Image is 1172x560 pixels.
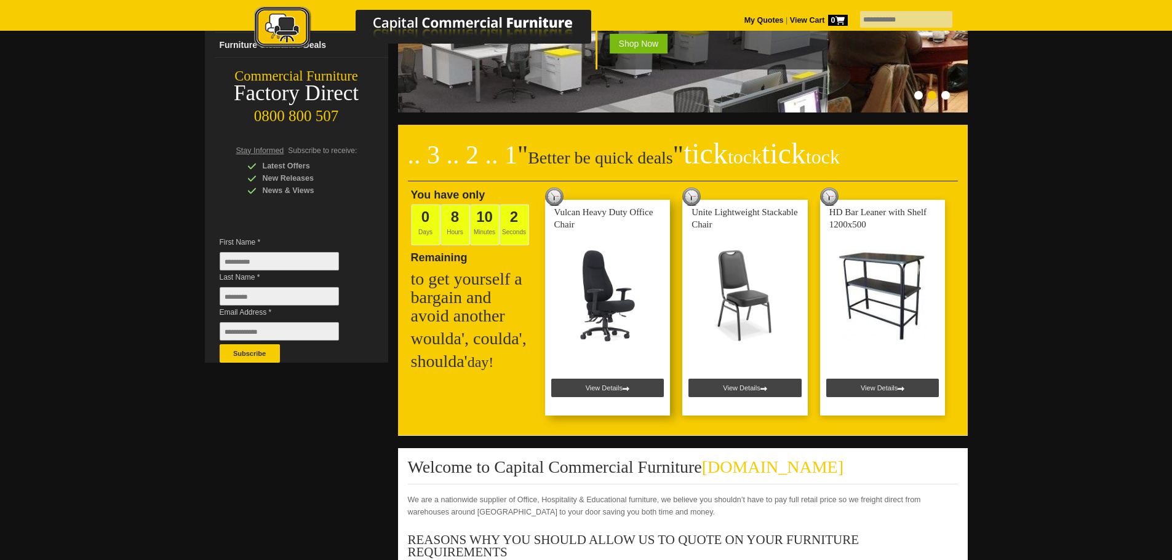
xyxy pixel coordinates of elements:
[408,534,958,558] h3: REASONS WHY YOU SHOULD ALLOW US TO QUOTE ON YOUR FURNITURE REQUIREMENTS
[411,270,534,325] h2: to get yourself a bargain and avoid another
[500,204,529,245] span: Seconds
[468,354,494,370] span: day!
[806,146,840,168] span: tock
[220,287,339,306] input: Last Name *
[408,141,518,169] span: .. 3 .. 2 .. 1
[220,344,280,363] button: Subscribe
[928,91,936,100] li: Page dot 2
[545,187,564,206] img: tick tock deal clock
[288,146,357,155] span: Subscribe to receive:
[828,15,848,26] span: 0
[411,246,468,264] span: Remaining
[220,306,357,318] span: Email Address *
[220,6,651,51] img: Capital Commercial Furniture Logo
[440,204,470,245] span: Hours
[790,16,848,25] strong: View Cart
[411,204,440,245] span: Days
[517,141,528,169] span: "
[411,329,534,348] h2: woulda', coulda',
[421,208,429,225] span: 0
[205,101,388,125] div: 0800 800 507
[682,187,701,206] img: tick tock deal clock
[408,458,958,484] h2: Welcome to Capital Commercial Furniture
[673,141,840,169] span: "
[451,208,459,225] span: 8
[610,34,668,53] span: Shop Now
[205,68,388,85] div: Commercial Furniture
[476,208,493,225] span: 10
[220,252,339,270] input: First Name *
[408,144,958,181] h2: Better be quick deals
[684,137,840,170] span: tick tick
[236,146,284,155] span: Stay Informed
[215,33,388,58] a: Furniture Clearance Deals
[787,16,847,25] a: View Cart0
[914,91,923,100] li: Page dot 1
[510,208,518,225] span: 2
[220,236,357,248] span: First Name *
[411,352,534,371] h2: shoulda'
[247,160,364,172] div: Latest Offers
[702,457,843,476] span: [DOMAIN_NAME]
[408,494,958,518] p: We are a nationwide supplier of Office, Hospitality & Educational furniture, we believe you shoul...
[220,322,339,341] input: Email Address *
[205,85,388,102] div: Factory Direct
[411,189,485,201] span: You have only
[220,271,357,283] span: Last Name *
[220,6,651,55] a: Capital Commercial Furniture Logo
[247,184,364,197] div: News & Views
[728,146,762,168] span: tock
[820,187,839,206] img: tick tock deal clock
[470,204,500,245] span: Minutes
[941,91,950,100] li: Page dot 3
[744,16,784,25] a: My Quotes
[247,172,364,184] div: New Releases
